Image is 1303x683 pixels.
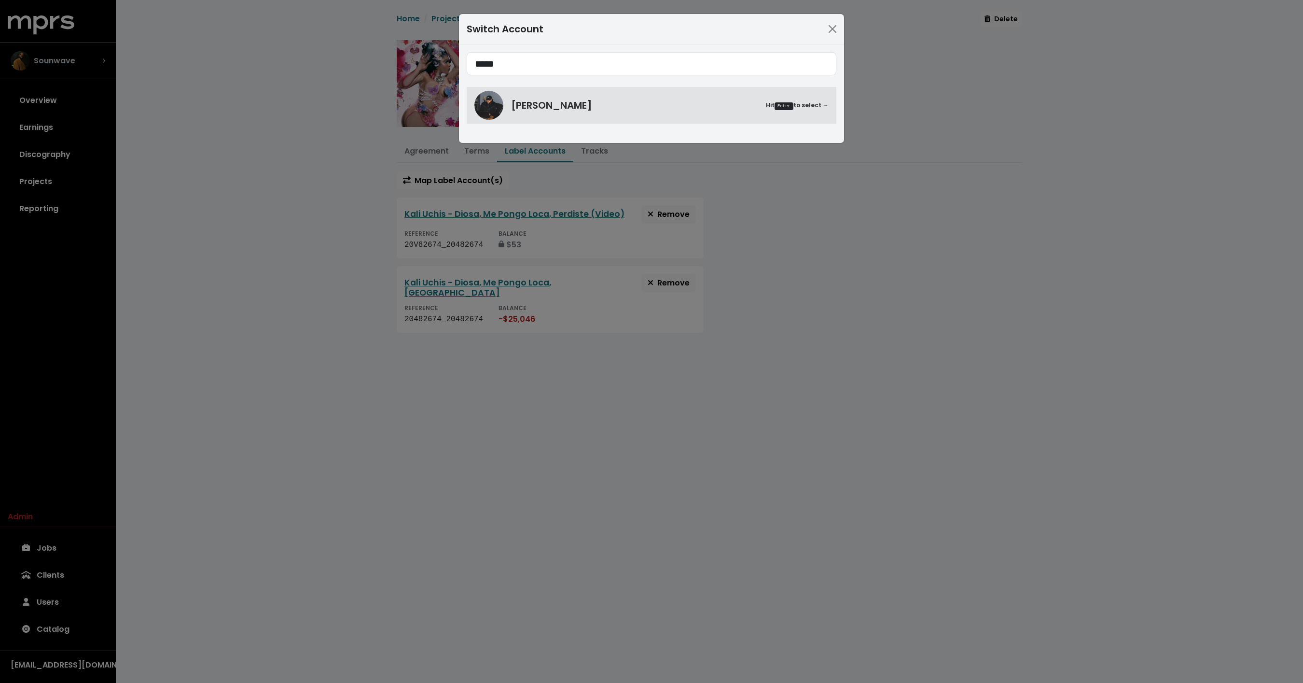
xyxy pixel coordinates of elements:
[825,21,840,37] button: Close
[467,52,836,75] input: Search accounts
[511,98,592,113] span: [PERSON_NAME]
[474,91,503,120] img: Coleman
[775,102,793,110] kbd: Enter
[467,22,543,36] div: Switch Account
[766,101,829,110] small: Hit to select →
[467,87,836,124] a: Coleman[PERSON_NAME]HitEnterto select →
